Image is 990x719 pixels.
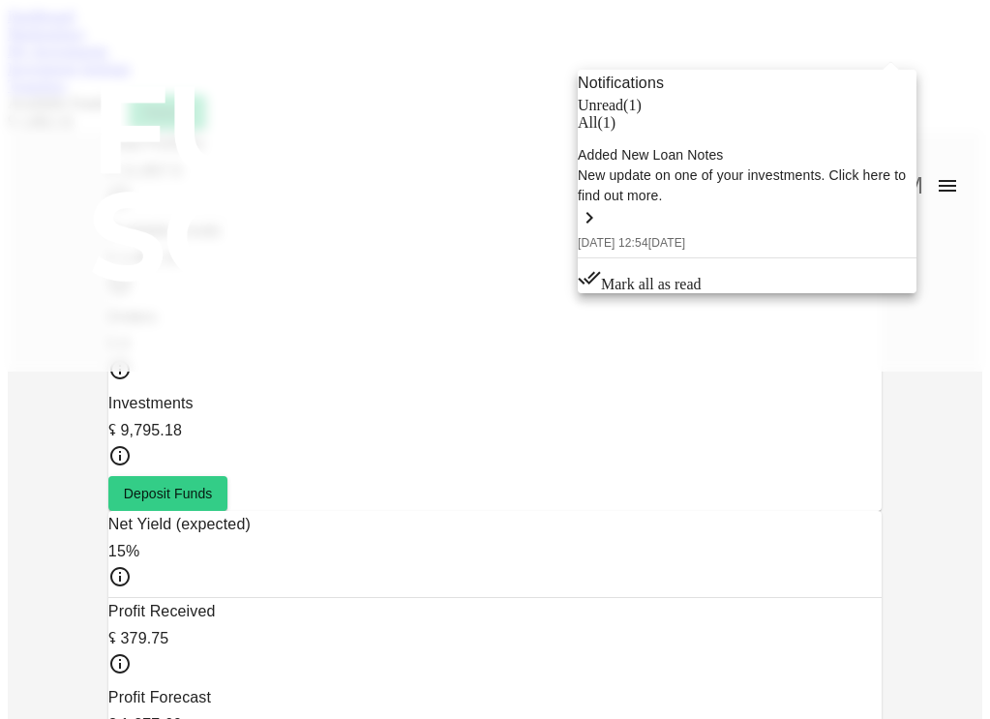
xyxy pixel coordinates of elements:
span: Mark all as read [601,276,702,292]
span: [DATE] [648,236,686,250]
span: Unread [578,97,623,113]
span: [DATE] 12:54 [578,236,648,250]
span: ( 1 ) [597,114,615,131]
span: ( 1 ) [623,97,642,113]
div: New update on one of your investments. Click here to find out more. [578,165,916,206]
span: All [578,114,597,131]
div: Added New Loan Notes [578,145,916,165]
span: Notifications [578,75,664,91]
